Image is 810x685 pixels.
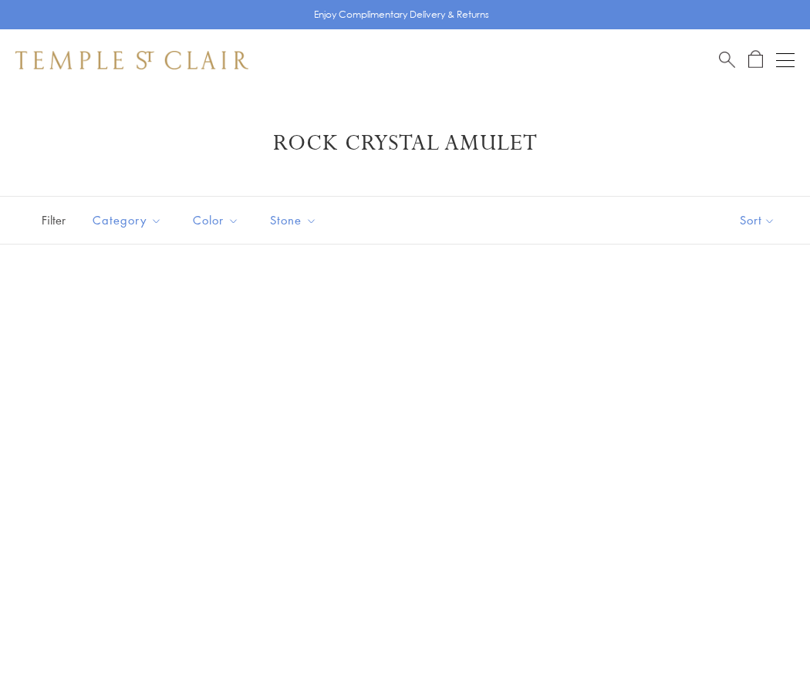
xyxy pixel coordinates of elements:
[705,197,810,244] button: Show sort by
[262,211,329,230] span: Stone
[181,203,251,238] button: Color
[81,203,174,238] button: Category
[258,203,329,238] button: Stone
[39,130,771,157] h1: Rock Crystal Amulet
[314,7,489,22] p: Enjoy Complimentary Delivery & Returns
[185,211,251,230] span: Color
[719,50,735,69] a: Search
[15,51,248,69] img: Temple St. Clair
[85,211,174,230] span: Category
[776,51,795,69] button: Open navigation
[748,50,763,69] a: Open Shopping Bag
